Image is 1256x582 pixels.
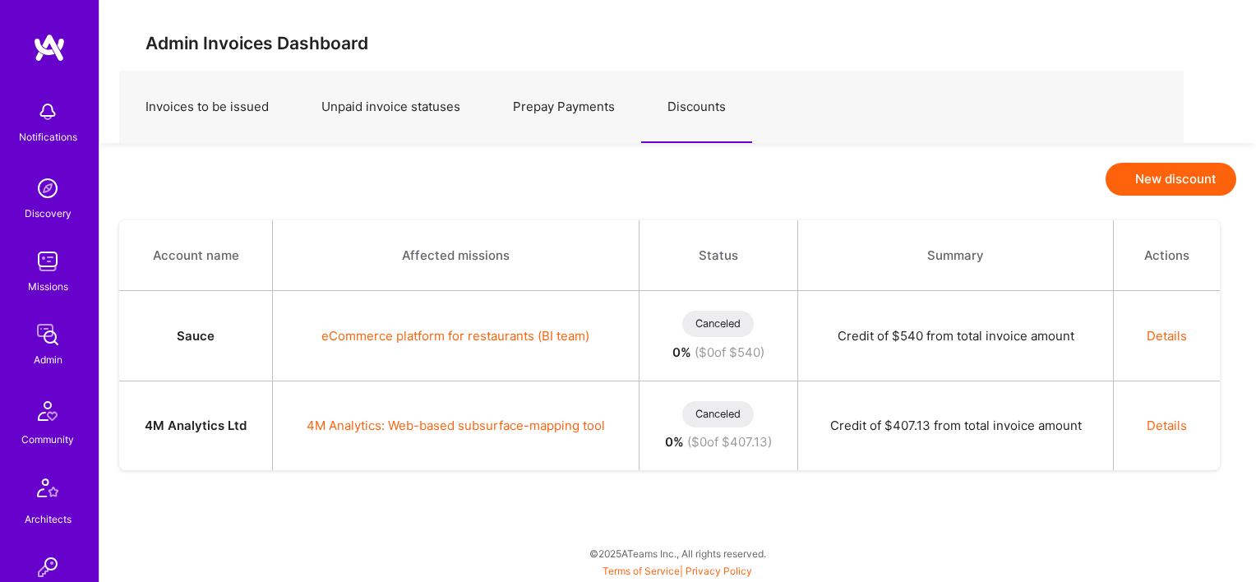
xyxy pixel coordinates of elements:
[665,434,684,450] strong: 0 %
[177,328,215,344] strong: Sauce
[145,418,247,433] strong: 4M Analytics Ltd
[1125,175,1135,185] i: icon Plus
[99,533,1256,574] div: © 2025 ATeams Inc., All rights reserved.
[641,72,752,143] a: Discounts
[25,510,72,528] div: Architects
[687,434,772,450] span: ($ 0 of $ 407.13 )
[603,565,680,577] a: Terms of Service
[307,418,605,433] a: 4M Analytics: Web-based subsurface-mapping tool
[1147,418,1187,433] a: Details
[798,220,1114,291] th: Summary
[33,33,66,62] img: logo
[1106,163,1236,196] button: New discount
[798,381,1114,470] td: Credit of $407.13 from total invoice amount
[19,128,77,145] div: Notifications
[28,471,67,510] img: Architects
[31,172,64,205] img: discovery
[273,220,640,291] th: Affected missions
[682,401,754,427] div: Canceled
[31,95,64,128] img: bell
[31,245,64,278] img: teamwork
[119,72,295,143] a: Invoices to be issued
[145,33,1210,53] h3: Admin Invoices Dashboard
[798,291,1114,381] td: Credit of $540 from total invoice amount
[34,351,62,368] div: Admin
[31,318,64,351] img: admin teamwork
[1147,328,1187,344] a: Details
[487,72,641,143] a: Prepay Payments
[295,72,487,143] a: Unpaid invoice statuses
[603,565,752,577] span: |
[321,328,589,344] a: eCommerce platform for restaurants (BI team)
[672,344,691,360] strong: 0 %
[639,220,798,291] th: Status
[686,565,752,577] a: Privacy Policy
[682,311,754,337] div: Canceled
[25,205,72,222] div: Discovery
[28,278,68,295] div: Missions
[28,391,67,431] img: Community
[1114,220,1220,291] th: Actions
[21,431,74,448] div: Community
[119,220,273,291] th: Account name
[695,344,764,360] span: ($ 0 of $ 540 )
